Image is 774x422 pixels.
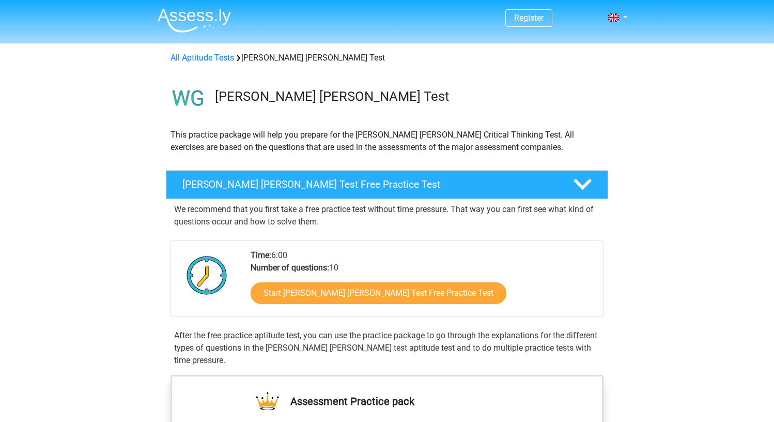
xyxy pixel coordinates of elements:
a: All Aptitude Tests [171,53,234,63]
div: After the free practice aptitude test, you can use the practice package to go through the explana... [170,329,604,367]
img: Assessly [158,8,231,33]
a: Register [514,13,544,23]
img: watson glaser test [166,77,210,120]
b: Number of questions: [251,263,329,273]
h4: [PERSON_NAME] [PERSON_NAME] Test Free Practice Test [182,178,556,190]
div: [PERSON_NAME] [PERSON_NAME] Test [166,52,608,64]
div: 6:00 10 [243,249,603,317]
a: [PERSON_NAME] [PERSON_NAME] Test Free Practice Test [162,170,612,199]
p: We recommend that you first take a free practice test without time pressure. That way you can fir... [174,203,600,228]
h3: [PERSON_NAME] [PERSON_NAME] Test [215,88,600,104]
b: Time: [251,250,271,260]
a: Start [PERSON_NAME] [PERSON_NAME] Test Free Practice Test [251,282,506,304]
p: This practice package will help you prepare for the [PERSON_NAME] [PERSON_NAME] Critical Thinking... [171,129,603,154]
img: Clock [181,249,233,301]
